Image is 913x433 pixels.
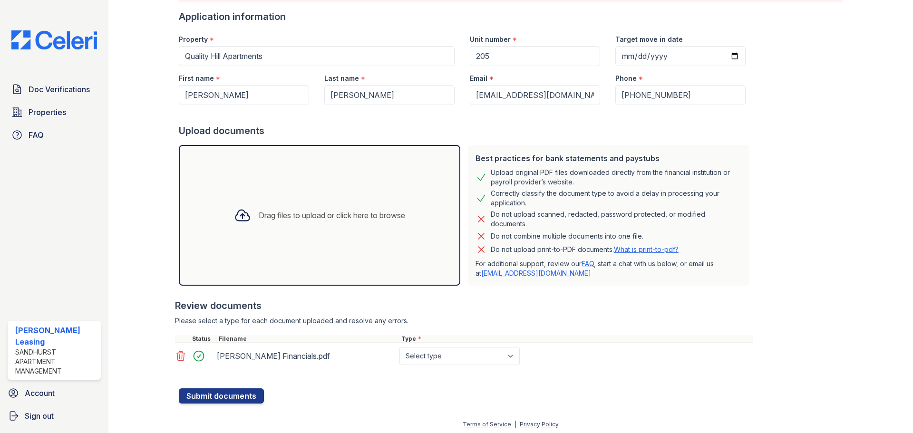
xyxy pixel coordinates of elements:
div: Do not upload scanned, redacted, password protected, or modified documents. [491,210,742,229]
p: Do not upload print-to-PDF documents. [491,245,679,254]
div: Status [190,335,217,343]
label: Unit number [470,35,511,44]
span: Properties [29,106,66,118]
label: Property [179,35,208,44]
img: CE_Logo_Blue-a8612792a0a2168367f1c8372b55b34899dd931a85d93a1a3d3e32e68fde9ad4.png [4,30,105,49]
div: Do not combine multiple documents into one file. [491,231,643,242]
a: [EMAIL_ADDRESS][DOMAIN_NAME] [481,269,591,277]
div: Best practices for bank statements and paystubs [476,153,742,164]
a: FAQ [582,260,594,268]
div: Upload original PDF files downloaded directly from the financial institution or payroll provider’... [491,168,742,187]
a: Doc Verifications [8,80,101,99]
p: For additional support, review our , start a chat with us below, or email us at [476,259,742,278]
label: Phone [615,74,637,83]
div: Application information [179,10,753,23]
button: Submit documents [179,388,264,404]
div: Drag files to upload or click here to browse [259,210,405,221]
span: Doc Verifications [29,84,90,95]
a: FAQ [8,125,101,144]
div: | [515,421,516,428]
label: Email [470,74,487,83]
a: Privacy Policy [520,421,559,428]
div: Review documents [175,299,753,312]
a: Properties [8,103,101,122]
label: First name [179,74,214,83]
label: Last name [324,74,359,83]
a: Terms of Service [463,421,511,428]
div: [PERSON_NAME] Financials.pdf [217,348,396,364]
div: Type [399,335,753,343]
div: Sandhurst Apartment Management [15,347,97,376]
span: Sign out [25,410,54,422]
div: Correctly classify the document type to avoid a delay in processing your application. [491,189,742,208]
div: Upload documents [179,124,753,137]
a: Sign out [4,406,105,425]
span: Account [25,387,55,399]
a: Account [4,384,105,403]
div: Please select a type for each document uploaded and resolve any errors. [175,316,753,326]
a: What is print-to-pdf? [614,245,679,253]
span: FAQ [29,129,44,141]
label: Target move in date [615,35,683,44]
div: [PERSON_NAME] Leasing [15,325,97,347]
div: Filename [217,335,399,343]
